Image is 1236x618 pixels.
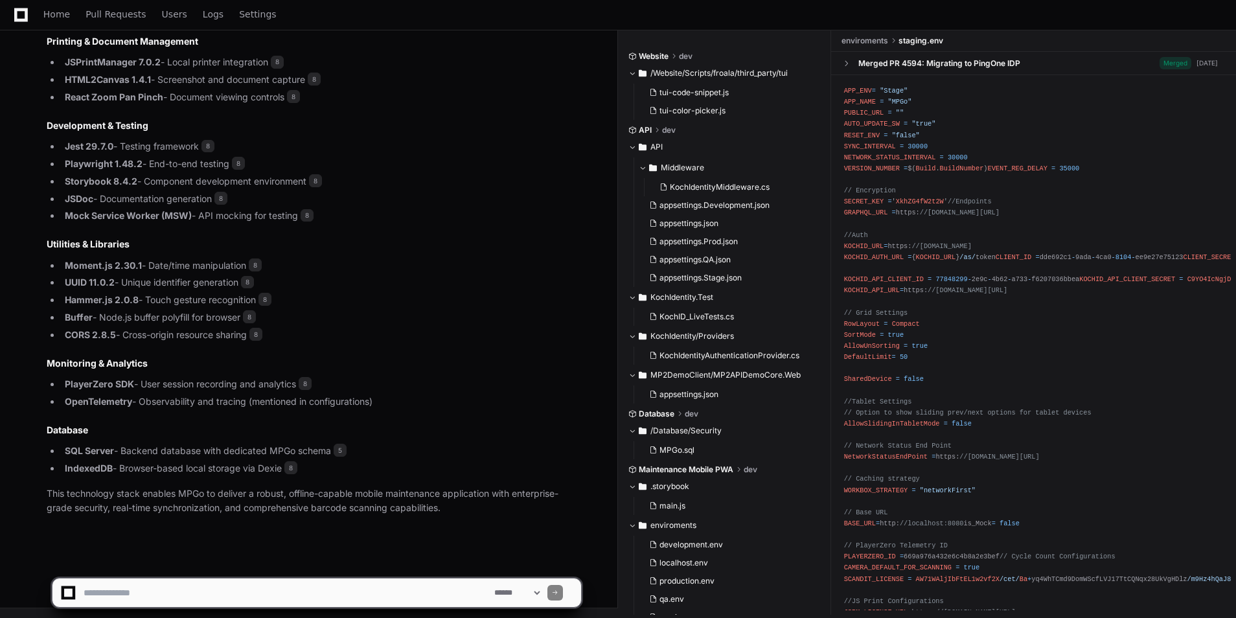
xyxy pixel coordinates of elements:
span: SECRET_KEY [844,198,884,205]
span: 8 [232,157,245,170]
span: WORKBOX_STRATEGY [844,486,908,494]
span: .storybook [650,481,689,492]
span: // Grid Settings [844,309,908,317]
span: tui-color-picker.js [659,106,726,116]
span: API [650,142,663,152]
li: - Observability and tracing (mentioned in configurations) [61,395,581,409]
span: 30000 [908,143,928,150]
span: AllowUnSorting [844,342,900,350]
button: MP2DemoClient/MP2APIDemoCore.Web [628,365,821,385]
span: = [887,109,891,117]
span: API [639,125,652,135]
span: = [928,275,932,283]
span: = [900,143,904,150]
span: BASE_URL [844,520,876,527]
svg: Directory [649,160,657,176]
span: = [884,132,887,139]
span: = [992,520,996,527]
span: false [1000,520,1020,527]
button: development.env [644,536,814,554]
h2: Monitoring & Analytics [47,357,581,370]
li: - API mocking for testing [61,209,581,223]
strong: Jest 29.7.0 [65,141,113,152]
span: = [896,375,900,383]
button: appsettings.Stage.json [644,269,814,287]
span: 8 [301,209,314,222]
button: API [628,137,821,157]
span: //[DOMAIN_NAME] [911,242,971,250]
li: - Backend database with dedicated MPGo schema [61,444,581,459]
span: /Website/Scripts/froala/third_party/tui [650,68,788,78]
li: - Node.js buffer polyfill for browser [61,310,581,325]
span: true [911,342,928,350]
span: GRAPHQL_URL [844,209,888,216]
span: // Cycle Count Configurations [1000,553,1116,560]
span: Logs [203,10,223,18]
li: - Unique identifier generation [61,275,581,290]
span: APP_ENV [844,87,872,95]
span: appsettings.Stage.json [659,273,742,283]
strong: Moment.js 2.30.1 [65,260,142,271]
span: Settings [239,10,276,18]
span: 50 [900,353,908,361]
span: - [968,275,972,283]
span: appsettings.QA.json [659,255,731,265]
strong: Hammer.js 2.0.8 [65,294,139,305]
span: KochIdentityMiddleware.cs [670,182,770,192]
svg: Directory [639,479,647,494]
span: = [872,87,876,95]
span: Maintenance Mobile PWA [639,464,733,475]
span: = [904,120,908,128]
span: 8104 [1116,253,1132,261]
span: = [884,320,887,328]
span: 8 [308,73,321,86]
span: 8 [284,461,297,474]
span: KOCHID_URL [844,242,884,250]
span: //Endpoints [948,198,992,205]
span: development.env [659,540,723,550]
span: - [1071,253,1075,261]
button: /Website/Scripts/froala/third_party/tui [628,63,821,84]
span: "networkFirst" [920,486,976,494]
span: MPGo.sql [659,445,694,455]
span: VERSION_NUMBER [844,165,900,172]
span: DefaultLimit [844,353,892,361]
span: enviroments [650,520,696,531]
span: "Stage" [880,87,908,95]
span: 5 [334,444,347,457]
span: Home [43,10,70,18]
button: appsettings.Development.json [644,196,814,214]
span: = [880,331,884,339]
li: - User session recording and analytics [61,377,581,392]
li: - End-to-end testing [61,157,581,172]
li: - Browser-based local storage via Dexie [61,461,581,476]
span: // Encryption [844,187,896,194]
div: [DATE] [1196,58,1218,68]
button: main.js [644,497,814,515]
span: AUTO_UPDATE_SW [844,120,900,128]
button: .storybook [628,476,821,497]
span: //Tablet Settings [844,398,912,406]
svg: Directory [639,423,647,439]
span: = [944,420,948,428]
span: - [1112,253,1116,261]
h2: Utilities & Libraries [47,238,581,251]
span: KOCHID_URL [916,253,956,261]
strong: PlayerZero SDK [65,378,134,389]
span: enviroments [841,36,888,46]
span: - [1131,253,1135,261]
strong: SQL Server [65,445,114,456]
strong: CORS 2.8.5 [65,329,116,340]
strong: Mock Service Worker (MSW) [65,210,192,221]
strong: IndexedDB [65,463,113,474]
span: KochIdentity/Providers [650,331,734,341]
span: = [1179,275,1183,283]
span: 8 [214,192,227,205]
span: main.js [659,501,685,511]
span: - [1092,253,1095,261]
span: Merged [1160,57,1191,69]
span: 77848299 [935,275,967,283]
button: tui-color-picker.js [644,102,814,120]
span: 8 [287,90,300,103]
span: KochIdentityAuthenticationProvider.cs [659,350,799,361]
